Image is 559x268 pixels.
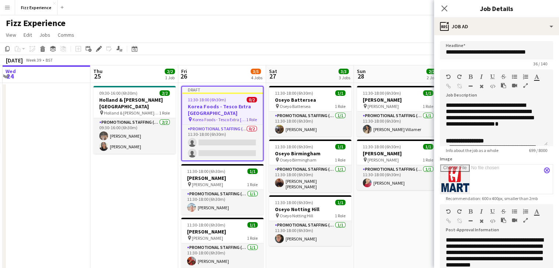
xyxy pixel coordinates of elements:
button: Undo [446,209,451,214]
span: Korea Foods - Tesco Extra [GEOGRAPHIC_DATA] [193,117,246,122]
span: View [6,32,16,38]
span: Fri [181,68,187,75]
app-job-card: 11:30-18:00 (6h30m)1/1Oseyo Battersea Oseyo Battersea1 RolePromotional Staffing (Brand Ambassador... [269,86,351,137]
app-job-card: 11:30-18:00 (6h30m)1/1Oseyo Notting Hill Oseyo Notting Hill1 RolePromotional Staffing (Brand Amba... [269,195,351,246]
app-job-card: 11:30-18:00 (6h30m)1/1[PERSON_NAME] [PERSON_NAME]1 RolePromotional Staffing (Brand Ambassadors)1/... [357,86,439,137]
span: 1 Role [247,235,258,241]
button: Horizontal Line [468,218,473,224]
button: Strikethrough [501,209,506,214]
span: Holland & [PERSON_NAME][GEOGRAPHIC_DATA] [104,110,159,116]
span: 3/5 [251,69,261,74]
span: 26 [180,72,187,80]
div: [DATE] [6,57,23,64]
button: Fullscreen [523,83,528,88]
app-card-role: Promotional Staffing (Brand Ambassadors)1/111:30-18:00 (6h30m)[PERSON_NAME] [269,112,351,137]
app-card-role: Promotional Staffing (Brand Ambassadors)1/111:30-18:00 (6h30m)[PERSON_NAME] [181,190,264,215]
button: Underline [490,74,495,80]
span: 1 Role [247,182,258,187]
div: BST [46,57,53,63]
span: 24 [4,72,16,80]
h3: [PERSON_NAME] [181,228,264,235]
button: Bold [468,74,473,80]
button: Insert video [512,83,517,88]
span: Jobs [39,32,50,38]
h3: [PERSON_NAME] [181,175,264,181]
app-job-card: Draft11:30-18:00 (6h30m)0/2Korea Foods - Tesco Extra [GEOGRAPHIC_DATA] Korea Foods - Tesco Extra ... [181,86,264,161]
span: Oseyo Birmingham [280,157,316,163]
span: 2/2 [426,69,437,74]
button: Strikethrough [501,74,506,80]
button: Undo [446,74,451,80]
app-job-card: 11:30-18:00 (6h30m)1/1[PERSON_NAME] [PERSON_NAME]1 RolePromotional Staffing (Brand Ambassadors)1/... [181,164,264,215]
span: 699 / 8000 [523,148,553,153]
span: 1/1 [247,222,258,228]
button: Insert video [512,217,517,223]
span: 1 Role [335,213,345,218]
a: Edit [21,30,35,40]
span: Sat [269,68,277,75]
a: Jobs [36,30,53,40]
div: Draft [182,87,263,93]
span: Oseyo Notting Hill [280,213,313,218]
button: Fizz Experience [15,0,58,15]
span: Oseyo Battersea [280,104,311,109]
h3: Holland & [PERSON_NAME][GEOGRAPHIC_DATA] [93,97,176,110]
span: Info about the job as a whole [440,148,504,153]
button: HTML Code [490,218,495,224]
span: Recommendation: 600 x 400px, smaller than 2mb [440,196,544,201]
div: 2 Jobs [427,75,438,80]
h3: Oseyo Battersea [269,97,351,103]
button: Text Color [534,209,539,214]
span: 28 [356,72,366,80]
span: 11:30-18:00 (6h30m) [275,200,313,205]
span: [PERSON_NAME] [368,157,399,163]
button: Redo [457,209,462,214]
span: 1 Role [335,104,345,109]
span: 11:30-18:00 (6h30m) [363,90,401,96]
span: [PERSON_NAME] [368,104,399,109]
app-job-card: 09:30-16:00 (6h30m)2/2Holland & [PERSON_NAME][GEOGRAPHIC_DATA] Holland & [PERSON_NAME][GEOGRAPHIC... [93,86,176,154]
a: View [3,30,19,40]
h1: Fizz Experience [6,18,65,29]
span: 36 / 140 [527,61,553,66]
h3: Oseyo Birmingham [269,150,351,157]
span: 1 Role [335,157,345,163]
h3: Job Details [434,4,559,13]
span: 1/1 [247,169,258,174]
button: Fullscreen [523,217,528,223]
span: 1 Role [246,117,257,122]
span: Comms [58,32,74,38]
app-job-card: 11:30-18:00 (6h30m)1/1[PERSON_NAME] [PERSON_NAME]1 RolePromotional Staffing (Brand Ambassadors)1/... [357,140,439,190]
button: Italic [479,209,484,214]
a: Comms [55,30,77,40]
span: 1 Role [159,110,170,116]
span: 2/2 [165,69,175,74]
span: 27 [268,72,277,80]
button: Ordered List [523,74,528,80]
button: HTML Code [490,83,495,89]
span: 25 [92,72,103,80]
app-card-role: Promotional Staffing (Brand Ambassadors)1/111:30-18:00 (6h30m)[PERSON_NAME] [PERSON_NAME] [269,165,351,192]
span: Sun [357,68,366,75]
button: Unordered List [512,74,517,80]
span: Week 39 [24,57,43,63]
button: Ordered List [523,209,528,214]
button: Text Color [534,74,539,80]
span: 1 Role [423,104,433,109]
span: Thu [93,68,103,75]
h3: Oseyo Notting Hill [269,206,351,213]
span: 1/1 [335,200,345,205]
div: 3 Jobs [339,75,350,80]
span: Wed [6,68,16,75]
h3: Korea Foods - Tesco Extra [GEOGRAPHIC_DATA] [182,103,263,116]
span: [PERSON_NAME] [192,182,223,187]
span: 1/1 [423,144,433,149]
button: Clear Formatting [479,218,484,224]
div: 1 Job [165,75,175,80]
span: 11:30-18:00 (6h30m) [188,97,226,102]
